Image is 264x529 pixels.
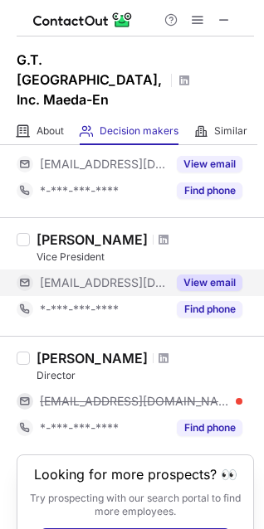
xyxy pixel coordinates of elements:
[37,124,64,138] span: About
[177,301,242,318] button: Reveal Button
[37,250,254,264] div: Vice President
[40,275,167,290] span: [EMAIL_ADDRESS][DOMAIN_NAME]
[40,157,167,172] span: [EMAIL_ADDRESS][DOMAIN_NAME]
[177,156,242,172] button: Reveal Button
[214,124,247,138] span: Similar
[37,350,148,366] div: [PERSON_NAME]
[177,274,242,291] button: Reveal Button
[29,492,242,518] p: Try prospecting with our search portal to find more employees.
[177,182,242,199] button: Reveal Button
[17,50,166,109] h1: G.T. [GEOGRAPHIC_DATA], Inc. Maeda-En
[177,420,242,436] button: Reveal Button
[33,10,133,30] img: ContactOut v5.3.10
[34,467,237,482] header: Looking for more prospects? 👀
[37,231,148,248] div: [PERSON_NAME]
[100,124,178,138] span: Decision makers
[40,394,230,409] span: [EMAIL_ADDRESS][DOMAIN_NAME]
[37,368,254,383] div: Director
